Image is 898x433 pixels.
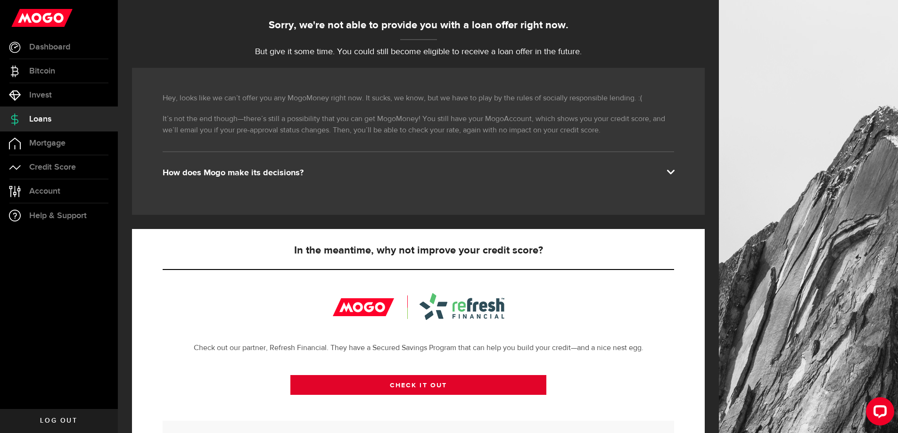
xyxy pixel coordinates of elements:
span: Help & Support [29,212,87,220]
iframe: LiveChat chat widget [858,393,898,433]
span: Log out [40,417,77,424]
p: Check out our partner, Refresh Financial. They have a Secured Savings Program that can help you b... [163,343,674,354]
p: It’s not the end though—there’s still a possibility that you can get MogoMoney! You still have yo... [163,114,674,136]
span: Dashboard [29,43,70,51]
span: Invest [29,91,52,99]
span: Account [29,187,60,196]
span: Loans [29,115,51,123]
div: How does Mogo make its decisions? [163,167,674,179]
span: Mortgage [29,139,66,147]
p: But give it some time. You could still become eligible to receive a loan offer in the future. [132,46,705,58]
p: Hey, looks like we can’t offer you any MogoMoney right now. It sucks, we know, but we have to pla... [163,93,674,104]
span: Bitcoin [29,67,55,75]
div: Sorry, we're not able to provide you with a loan offer right now. [132,18,705,33]
span: Credit Score [29,163,76,172]
a: CHECK IT OUT [290,375,546,395]
h5: In the meantime, why not improve your credit score? [163,245,674,256]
